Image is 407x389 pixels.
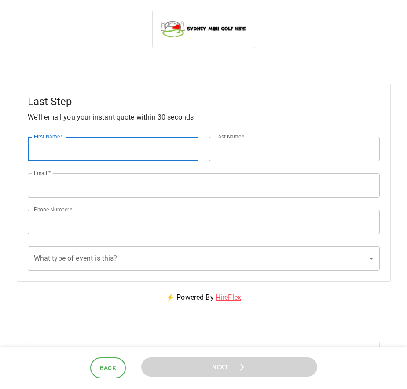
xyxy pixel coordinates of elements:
[34,169,51,177] label: Email
[28,112,380,123] p: We'll email you your instant quote within 30 seconds
[34,133,63,140] label: First Name
[155,282,252,313] p: ⚡ Powered By
[215,133,245,140] label: Last Name
[28,95,380,109] h5: Last Step
[34,206,73,213] label: Phone Number
[160,18,248,39] img: Sydney Mini Golf Hire logo
[216,293,241,302] a: HireFlex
